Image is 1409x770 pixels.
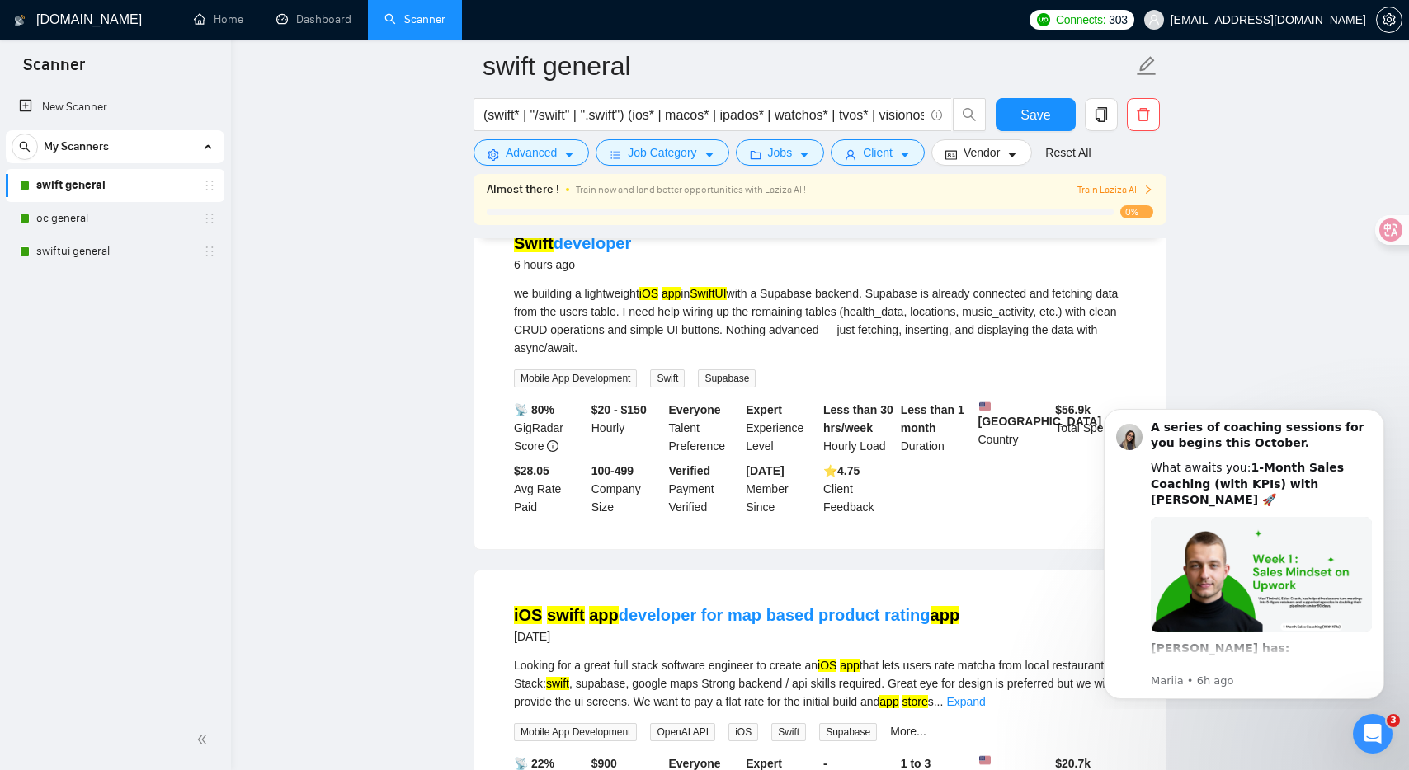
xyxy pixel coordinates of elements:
b: $28.05 [514,464,549,477]
b: - [823,757,827,770]
button: delete [1127,98,1160,131]
span: search [12,141,37,153]
span: Supabase [819,723,877,741]
a: searchScanner [384,12,445,26]
span: caret-down [563,148,575,161]
span: setting [1377,13,1402,26]
span: Vendor [964,143,1000,162]
b: Expert [746,403,782,416]
mark: iOS [818,659,836,672]
a: New Scanner [19,91,211,124]
button: Save [996,98,1076,131]
span: setting [488,148,499,161]
div: GigRadar Score [511,401,588,455]
span: My Scanners [44,130,109,163]
button: search [953,98,986,131]
div: [DATE] [514,627,959,646]
mark: store [902,695,928,708]
a: dashboardDashboard [276,12,351,26]
button: Train Laziza AI [1077,182,1153,198]
b: $ 900 [591,757,617,770]
img: logo [14,7,26,34]
span: holder [203,179,216,192]
a: homeHome [194,12,243,26]
button: userClientcaret-down [831,139,925,166]
span: 303 [1109,11,1127,29]
mark: app [879,695,898,708]
span: holder [203,245,216,258]
span: delete [1128,107,1159,122]
div: Country [975,401,1053,455]
mark: swift [546,677,569,690]
span: copy [1086,107,1117,122]
span: user [845,148,856,161]
mark: app [840,659,859,672]
a: Swiftdeveloper [514,234,631,252]
b: Less than 1 month [901,403,964,434]
span: Mobile App Development [514,723,637,741]
a: iOS swift appdeveloper for map based product ratingapp [514,606,959,624]
a: setting [1376,13,1402,26]
span: folder [750,148,761,161]
a: Expand [946,695,985,708]
a: swiftui general [36,235,193,268]
span: Job Category [628,143,696,162]
span: info-circle [547,440,558,452]
span: holder [203,212,216,225]
span: user [1148,14,1160,26]
iframe: Intercom live chat [1353,714,1393,754]
iframe: Intercom notifications message [1079,394,1409,709]
li: New Scanner [6,91,224,124]
button: idcardVendorcaret-down [931,139,1032,166]
li: Trained record-breaking sales teams, from door-to-door in [GEOGRAPHIC_DATA] to SaaS and Upwork ag... [84,270,293,331]
div: Member Since [742,462,820,516]
div: Talent Preference [666,401,743,455]
span: edit [1136,55,1157,77]
mark: Swift [514,234,554,252]
span: caret-down [1006,148,1018,161]
button: setting [1376,7,1402,33]
b: Expert [746,757,782,770]
div: Hourly Load [820,401,898,455]
span: bars [610,148,621,161]
mark: iOS [514,606,542,624]
b: Verified [669,464,711,477]
b: 📡 80% [514,403,554,416]
div: Total Spent [1052,401,1129,455]
span: Connects: [1056,11,1105,29]
span: idcard [945,148,957,161]
button: settingAdvancedcaret-down [474,139,589,166]
div: Payment Verified [666,462,743,516]
b: Everyone [669,403,721,416]
span: caret-down [799,148,810,161]
span: Mobile App Development [514,369,637,387]
mark: app [662,287,681,300]
mark: app [931,606,960,624]
span: double-left [196,731,213,748]
span: caret-down [899,148,911,161]
b: $ 20.7k [1055,757,1091,770]
div: Avg Rate Paid [511,462,588,516]
span: Save [1020,105,1050,125]
mark: iOS [639,287,658,300]
li: My Scanners [6,130,224,268]
span: search [954,107,985,122]
mark: swift [547,606,585,624]
span: Client [863,143,893,162]
b: $20 - $150 [591,403,647,416]
b: [GEOGRAPHIC_DATA] [978,401,1102,428]
img: 🇺🇸 [979,754,991,766]
span: Train now and land better opportunities with Laziza AI ! [576,184,806,195]
span: iOS [728,723,758,741]
span: Scanner [10,53,98,87]
span: info-circle [931,110,942,120]
span: Jobs [768,143,793,162]
div: Duration [898,401,975,455]
input: Scanner name... [483,45,1133,87]
span: Swift [650,369,685,387]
